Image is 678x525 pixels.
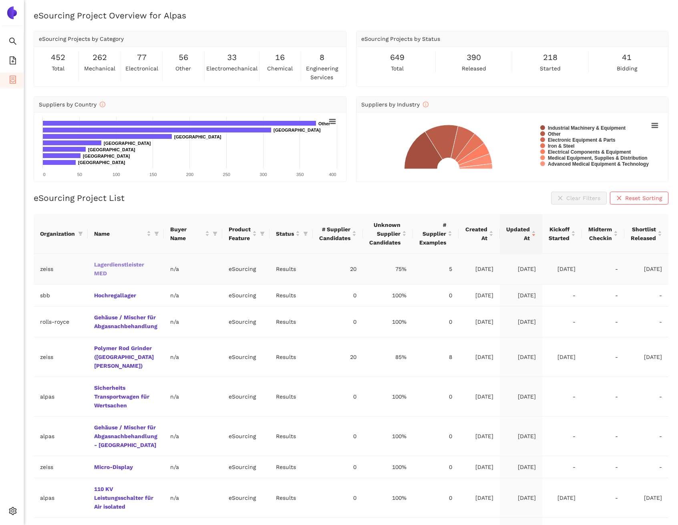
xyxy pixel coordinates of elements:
[222,417,270,456] td: eSourcing
[164,377,222,417] td: n/a
[548,161,649,167] text: Advanced Medical Equipment & Technology
[77,172,82,177] text: 50
[548,155,648,161] text: Medical Equipment, Supplies & Distribution
[154,231,159,236] span: filter
[34,10,668,21] h2: eSourcing Project Overview for Alpas
[270,285,313,307] td: Results
[413,377,459,417] td: 0
[459,377,499,417] td: [DATE]
[542,307,582,337] td: -
[582,307,624,337] td: -
[94,229,145,238] span: Name
[363,337,413,377] td: 85%
[313,254,363,285] td: 20
[551,192,607,204] button: closeClear Filters
[542,285,582,307] td: -
[548,125,626,131] text: Industrial Machinery & Equipment
[9,54,17,70] span: file-add
[610,192,668,204] button: closeReset Sorting
[548,149,631,155] text: Electrical Components & Equipment
[413,456,459,478] td: 0
[631,225,656,242] span: Shortlist Released
[258,223,266,244] span: filter
[78,231,83,236] span: filter
[303,231,308,236] span: filter
[549,225,569,242] span: Kickoff Started
[506,225,530,242] span: Updated At
[419,220,446,247] span: # Supplier Examples
[542,456,582,478] td: -
[500,417,542,456] td: [DATE]
[270,337,313,377] td: Results
[164,478,222,518] td: n/a
[78,160,125,165] text: [GEOGRAPHIC_DATA]
[113,172,120,177] text: 100
[624,285,668,307] td: -
[51,51,65,64] span: 452
[175,64,191,73] span: other
[267,64,293,73] span: chemical
[465,225,487,242] span: Created At
[223,172,230,177] text: 250
[229,225,251,242] span: Product Feature
[543,51,557,64] span: 218
[164,254,222,285] td: n/a
[363,285,413,307] td: 100%
[174,134,221,139] text: [GEOGRAPHIC_DATA]
[227,51,237,64] span: 33
[624,254,668,285] td: [DATE]
[624,456,668,478] td: -
[548,131,561,137] text: Other
[296,172,304,177] text: 350
[164,307,222,337] td: n/a
[303,64,341,82] span: engineering services
[313,417,363,456] td: 0
[624,478,668,518] td: [DATE]
[84,64,115,73] span: mechanical
[76,228,84,240] span: filter
[164,285,222,307] td: n/a
[500,377,542,417] td: [DATE]
[582,254,624,285] td: -
[622,51,632,64] span: 41
[275,51,285,64] span: 16
[100,102,105,107] span: info-circle
[413,417,459,456] td: 0
[467,51,481,64] span: 390
[164,417,222,456] td: n/a
[276,229,294,238] span: Status
[582,214,624,254] th: this column's title is Midterm Checkin,this column is sortable
[361,101,429,108] span: Suppliers by Industry
[9,73,17,89] span: container
[93,51,107,64] span: 262
[542,214,582,254] th: this column's title is Kickoff Started,this column is sortable
[459,337,499,377] td: [DATE]
[542,254,582,285] td: [DATE]
[313,337,363,377] td: 20
[34,456,88,478] td: zeiss
[459,456,499,478] td: [DATE]
[6,6,18,19] img: Logo
[270,307,313,337] td: Results
[43,172,45,177] text: 0
[9,34,17,50] span: search
[34,192,125,204] h2: eSourcing Project List
[500,285,542,307] td: [DATE]
[88,147,135,152] text: [GEOGRAPHIC_DATA]
[500,254,542,285] td: [DATE]
[34,307,88,337] td: rolls-royce
[542,337,582,377] td: [DATE]
[313,285,363,307] td: 0
[459,254,499,285] td: [DATE]
[363,214,413,254] th: this column's title is Unknown Supplier Candidates,this column is sortable
[582,285,624,307] td: -
[542,417,582,456] td: -
[616,195,622,202] span: close
[104,141,151,146] text: [GEOGRAPHIC_DATA]
[459,417,499,456] td: [DATE]
[542,377,582,417] td: -
[500,307,542,337] td: [DATE]
[222,214,270,254] th: this column's title is Product Feature,this column is sortable
[413,307,459,337] td: 0
[500,456,542,478] td: [DATE]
